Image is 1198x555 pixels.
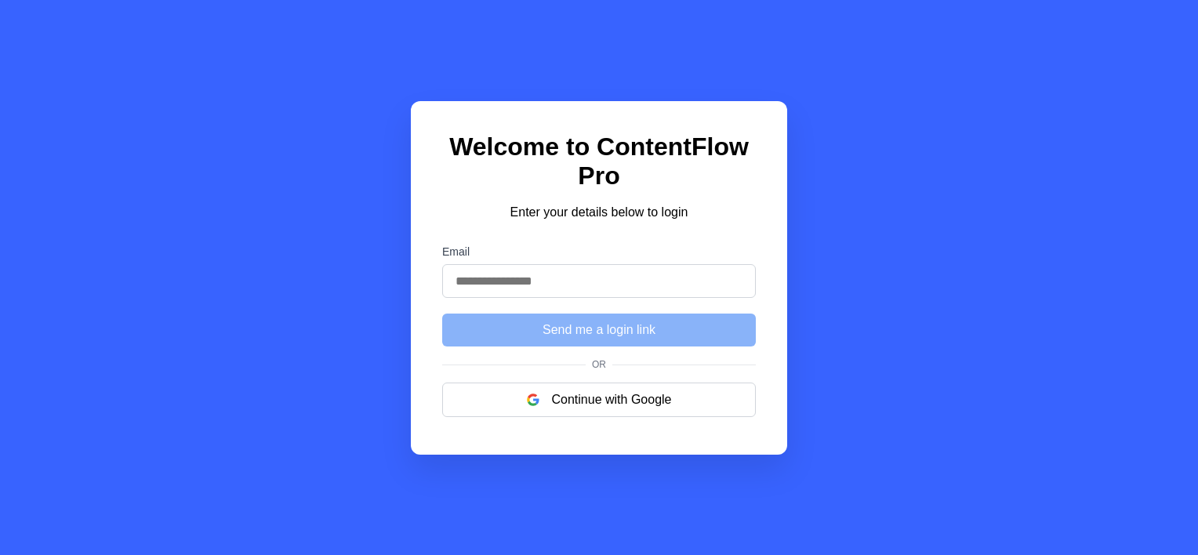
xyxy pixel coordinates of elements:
[442,132,756,190] h1: Welcome to ContentFlow Pro
[442,314,756,346] button: Send me a login link
[527,394,539,406] img: google logo
[442,203,756,222] p: Enter your details below to login
[586,359,612,370] span: Or
[442,245,756,258] label: Email
[442,383,756,417] button: Continue with Google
